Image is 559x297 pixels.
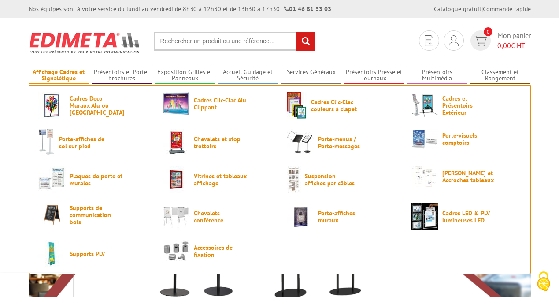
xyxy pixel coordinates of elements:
[29,68,89,83] a: Affichage Cadres et Signalétique
[287,203,314,230] img: Porte-affiches muraux
[411,92,521,119] a: Cadres et Présentoirs Extérieur
[155,68,215,83] a: Exposition Grilles et Panneaux
[442,95,495,116] span: Cadres et Présentoirs Extérieur
[92,68,152,83] a: Présentoirs et Porte-brochures
[497,41,511,50] span: 0,00
[442,210,495,224] span: Cadres LED & PLV lumineuses LED
[296,32,315,51] input: rechercher
[194,244,247,258] span: Accessoires de fixation
[281,68,341,83] a: Services Généraux
[411,203,438,230] img: Cadres LED & PLV lumineuses LED
[70,173,122,187] span: Plaques de porte et murales
[163,92,273,115] a: Cadres Clic-Clac Alu Clippant
[38,240,66,267] img: Supports PLV
[344,68,404,83] a: Présentoirs Presse et Journaux
[163,129,273,156] a: Chevalets et stop trottoirs
[468,30,531,51] a: devis rapide 0 Mon panier 0,00€ HT
[497,41,531,51] span: € HT
[29,4,331,13] div: Nos équipes sont à votre service du lundi au vendredi de 8h30 à 12h30 et de 13h30 à 17h30
[483,5,531,13] a: Commande rapide
[411,129,438,149] img: Porte-visuels comptoirs
[407,68,468,83] a: Présentoirs Multimédia
[287,92,397,119] a: Cadres Clic-Clac couleurs à clapet
[434,5,481,13] a: Catalogue gratuit
[38,92,148,119] a: Cadres Deco Muraux Alu ou [GEOGRAPHIC_DATA]
[38,166,148,193] a: Plaques de porte et murales
[163,129,190,156] img: Chevalets et stop trottoirs
[442,169,495,184] span: [PERSON_NAME] et Accroches tableaux
[434,4,531,13] div: |
[163,240,190,262] img: Accessoires de fixation
[287,92,307,119] img: Cadres Clic-Clac couleurs à clapet
[411,166,521,187] a: [PERSON_NAME] et Accroches tableaux
[194,97,247,111] span: Cadres Clic-Clac Alu Clippant
[218,68,278,83] a: Accueil Guidage et Sécurité
[194,173,247,187] span: Vitrines et tableaux affichage
[163,203,273,230] a: Chevalets conférence
[497,30,531,51] span: Mon panier
[38,129,55,156] img: Porte-affiches de sol sur pied
[305,173,358,187] span: Suspension affiches par câbles
[411,92,438,119] img: Cadres et Présentoirs Extérieur
[38,92,66,119] img: Cadres Deco Muraux Alu ou Bois
[163,92,190,115] img: Cadres Clic-Clac Alu Clippant
[194,210,247,224] span: Chevalets conférence
[163,166,273,193] a: Vitrines et tableaux affichage
[38,240,148,267] a: Supports PLV
[533,271,555,293] img: Cookies (fenêtre modale)
[287,166,397,193] a: Suspension affiches par câbles
[70,95,122,116] span: Cadres Deco Muraux Alu ou [GEOGRAPHIC_DATA]
[194,135,247,150] span: Chevalets et stop trottoirs
[287,129,314,156] img: Porte-menus / Porte-messages
[38,129,148,156] a: Porte-affiches de sol sur pied
[411,166,438,187] img: Cimaises et Accroches tableaux
[425,35,433,46] img: devis rapide
[470,68,531,83] a: Classement et Rangement
[442,132,495,146] span: Porte-visuels comptoirs
[318,210,371,224] span: Porte-affiches muraux
[449,35,459,46] img: devis rapide
[38,203,66,226] img: Supports de communication bois
[411,203,521,230] a: Cadres LED & PLV lumineuses LED
[284,5,331,13] strong: 01 46 81 33 03
[287,203,397,230] a: Porte-affiches muraux
[311,98,364,113] span: Cadres Clic-Clac couleurs à clapet
[163,203,190,230] img: Chevalets conférence
[70,204,122,226] span: Supports de communication bois
[70,250,122,257] span: Supports PLV
[154,32,315,51] input: Rechercher un produit ou une référence...
[163,240,273,262] a: Accessoires de fixation
[38,166,66,193] img: Plaques de porte et murales
[474,36,487,46] img: devis rapide
[29,26,141,59] img: Présentoir, panneau, stand - Edimeta - PLV, affichage, mobilier bureau, entreprise
[287,166,301,193] img: Suspension affiches par câbles
[484,27,492,36] span: 0
[411,129,521,149] a: Porte-visuels comptoirs
[287,129,397,156] a: Porte-menus / Porte-messages
[59,135,112,150] span: Porte-affiches de sol sur pied
[528,267,559,297] button: Cookies (fenêtre modale)
[318,135,371,150] span: Porte-menus / Porte-messages
[38,203,148,226] a: Supports de communication bois
[163,166,190,193] img: Vitrines et tableaux affichage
